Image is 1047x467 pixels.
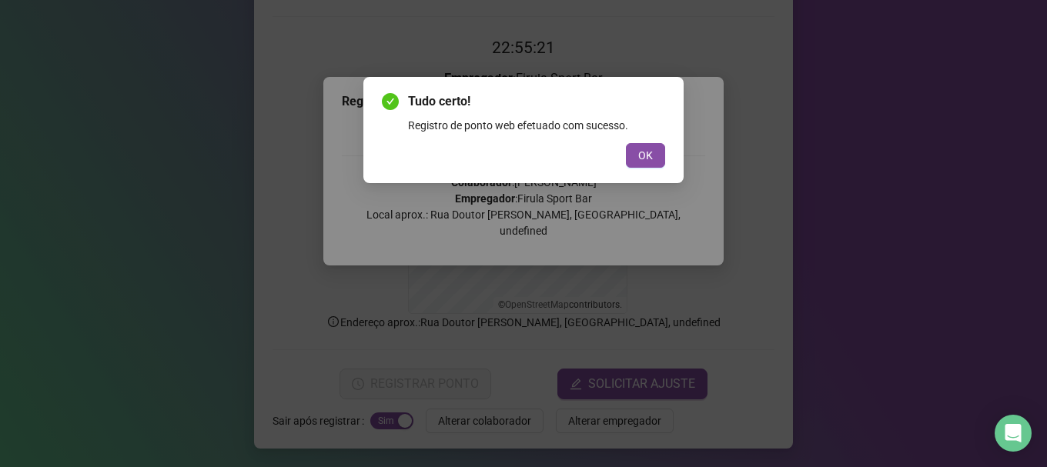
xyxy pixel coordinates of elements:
[626,143,665,168] button: OK
[408,117,665,134] div: Registro de ponto web efetuado com sucesso.
[995,415,1032,452] div: Open Intercom Messenger
[408,92,665,111] span: Tudo certo!
[382,93,399,110] span: check-circle
[638,147,653,164] span: OK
